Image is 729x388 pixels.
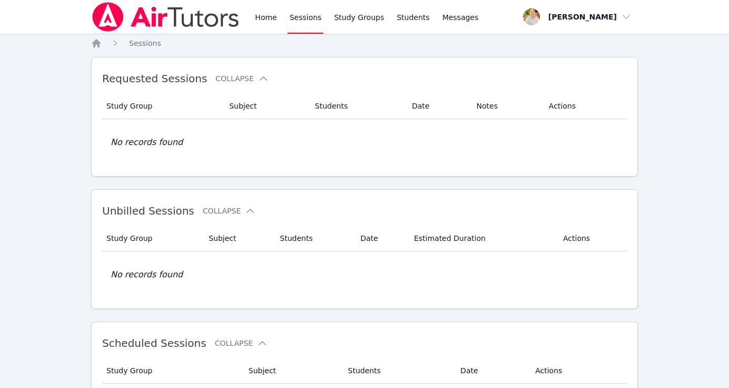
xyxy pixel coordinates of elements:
th: Notes [470,93,542,119]
nav: Breadcrumb [91,38,638,48]
th: Study Group [102,358,242,384]
th: Students [309,93,406,119]
th: Subject [202,226,273,251]
span: Requested Sessions [102,72,207,85]
th: Date [354,226,408,251]
td: No records found [102,251,627,298]
th: Students [342,358,455,384]
th: Study Group [102,226,202,251]
span: Sessions [129,39,161,47]
th: Actions [529,358,627,384]
button: Collapse [215,73,268,84]
th: Subject [242,358,342,384]
button: Collapse [203,206,255,216]
a: Sessions [129,38,161,48]
th: Actions [557,226,627,251]
td: No records found [102,119,627,166]
th: Actions [543,93,627,119]
th: Date [406,93,470,119]
th: Subject [223,93,309,119]
th: Students [273,226,354,251]
button: Collapse [215,338,268,348]
span: Unbilled Sessions [102,205,194,217]
th: Date [454,358,529,384]
span: Scheduled Sessions [102,337,206,350]
img: Air Tutors [91,2,240,32]
th: Study Group [102,93,223,119]
span: Messages [442,12,479,23]
th: Estimated Duration [408,226,557,251]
